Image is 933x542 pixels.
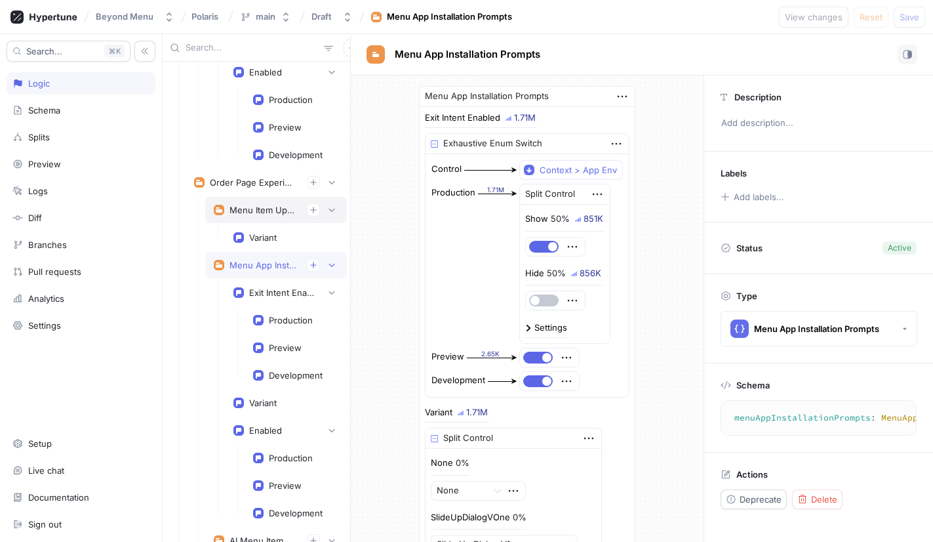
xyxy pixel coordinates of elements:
div: Preview [28,159,61,169]
p: Add description... [715,112,922,135]
div: 50% [547,269,566,278]
button: Add labels... [716,188,788,205]
div: Schema [28,105,60,115]
div: Control [431,163,462,176]
div: Live chat [28,465,64,476]
button: Deprecate [721,490,787,509]
div: Active [888,242,911,254]
span: Menu App Installation Prompts [395,49,540,60]
div: K [104,45,125,58]
div: Analytics [28,293,64,304]
span: View changes [785,13,843,21]
div: Pull requests [28,266,81,277]
div: Splits [28,132,50,142]
p: Labels [721,168,747,178]
p: Actions [736,469,768,480]
div: 851K [584,215,603,223]
button: Delete [792,490,843,509]
span: Reset [860,13,883,21]
div: 856K [580,269,601,278]
button: Reset [854,7,888,28]
div: 0% [456,459,469,467]
div: 1.71M [466,408,488,417]
div: Preview [269,122,302,133]
button: Context > App Env [519,160,623,180]
p: Show [525,213,548,226]
div: Variant [249,232,277,243]
button: Search...K [7,41,130,62]
p: Status [736,239,763,257]
span: Polaris [191,12,218,21]
p: None [431,457,453,470]
div: Development [269,150,323,160]
button: View changes [779,7,848,28]
div: Development [431,374,485,387]
div: Split Control [443,432,493,445]
div: 1.71M [478,185,513,195]
div: Development [269,508,323,518]
div: Exit Intent Enabled [425,114,500,122]
div: Menu App Installation Prompts [754,323,879,335]
div: Variant [425,408,452,417]
div: Production [431,186,475,199]
span: Delete [811,495,837,503]
div: Preview [269,343,302,353]
div: Menu App Installation Prompts [425,90,549,103]
div: Menu App Installation Prompts [387,10,512,24]
div: Exit Intent Enabled [249,287,315,298]
div: Variant [249,398,277,408]
p: SlideUpDialogVOne [431,511,510,524]
div: 0% [513,513,526,522]
div: Draft [311,11,332,22]
button: Draft [306,6,358,28]
div: 50% [551,215,570,223]
button: main [235,6,296,28]
div: Exhaustive Enum Switch [443,137,542,150]
a: Documentation [7,486,155,509]
div: Context > App Env [540,165,617,176]
p: Type [736,291,757,301]
span: Search... [26,47,62,55]
div: Preview [431,350,464,364]
div: Enabled [249,67,282,77]
button: Beyond Menu [90,6,180,28]
div: Production [269,94,313,105]
button: Save [894,7,925,28]
span: Save [900,13,919,21]
div: Menu Item Upsell [229,205,296,215]
p: Description [734,92,782,102]
div: 1.71M [514,114,536,122]
input: Search... [186,41,319,54]
div: Documentation [28,492,89,503]
div: main [256,11,275,22]
div: Enabled [249,425,282,436]
div: Production [269,453,313,463]
div: Logic [28,78,50,89]
div: Production [269,315,313,325]
div: Sign out [28,519,62,530]
button: Menu App Installation Prompts [721,311,917,346]
div: 2.65K [467,349,513,359]
div: Menu App Installation Prompts [229,260,296,270]
div: Logs [28,186,48,196]
span: Deprecate [740,495,782,503]
div: Development [269,370,323,381]
div: Branches [28,240,67,250]
div: Diff [28,213,42,223]
div: Split Control [525,188,575,201]
div: Preview [269,480,302,491]
div: Beyond Menu [96,11,153,22]
div: Order Page Experiments [210,177,296,188]
div: Settings [534,323,567,332]
p: Hide [525,267,544,280]
div: Setup [28,438,52,449]
div: Settings [28,320,61,331]
p: Schema [736,380,770,390]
